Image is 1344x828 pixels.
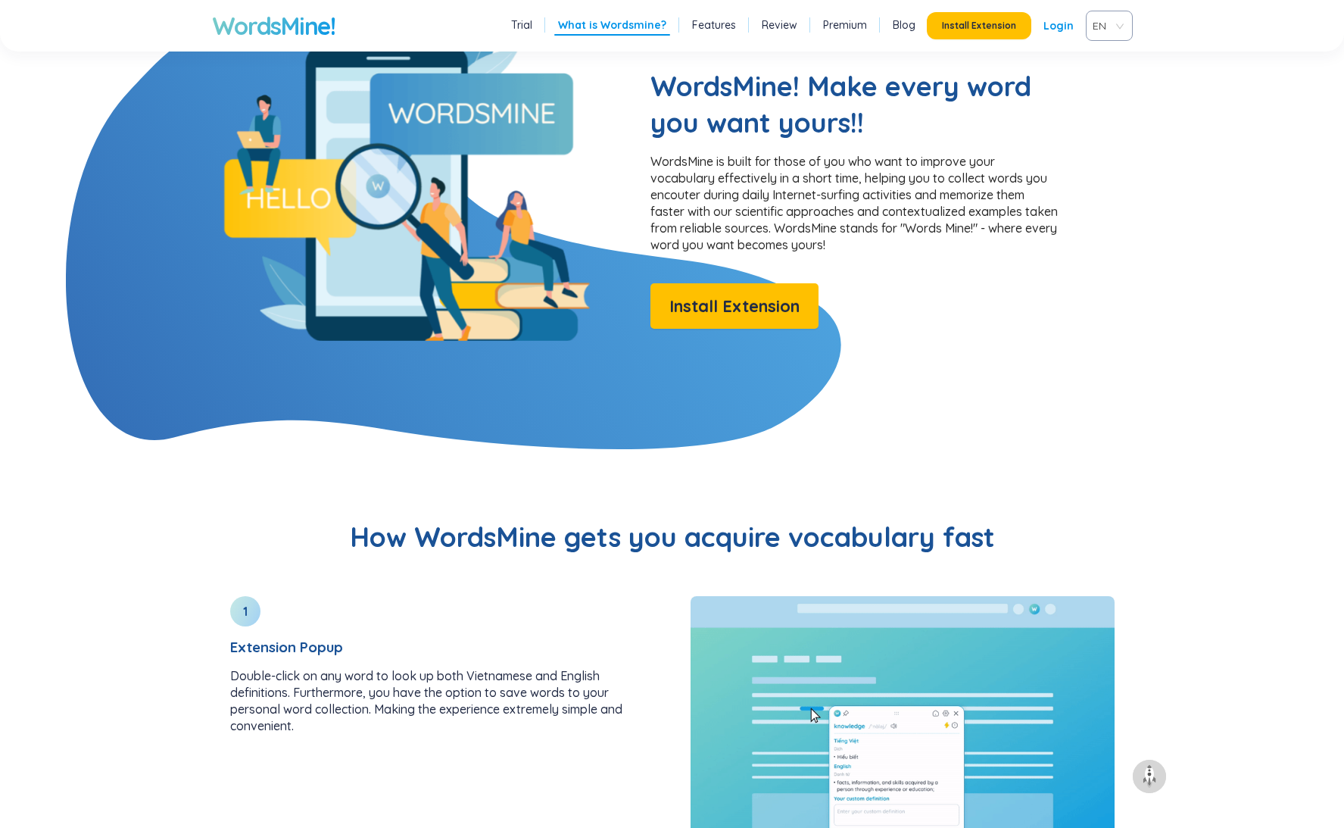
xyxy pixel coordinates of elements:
[650,68,1059,141] h2: WordsMine! Make every word you want yours!!
[230,596,260,626] div: 1
[558,17,666,33] a: What is Wordsmine?
[942,20,1016,32] span: Install Extension
[212,519,1133,555] h2: How WordsMine gets you acquire vocabulary fast
[212,11,335,41] a: WordsMine!
[823,17,867,33] a: Premium
[511,17,532,33] a: Trial
[230,667,654,734] p: Double-click on any word to look up both Vietnamese and English definitions. Furthermore, you hav...
[692,17,736,33] a: Features
[650,283,819,329] button: Install Extension
[1137,764,1162,789] img: to top
[669,293,800,320] span: Install Extension
[230,639,654,655] h3: Extension Popup
[762,17,797,33] a: Review
[1093,14,1120,37] span: VIE
[650,153,1059,253] p: WordsMine is built for those of you who want to improve your vocabulary effectively in a short ti...
[893,17,915,33] a: Blog
[1043,12,1074,39] a: Login
[927,12,1031,39] button: Install Extension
